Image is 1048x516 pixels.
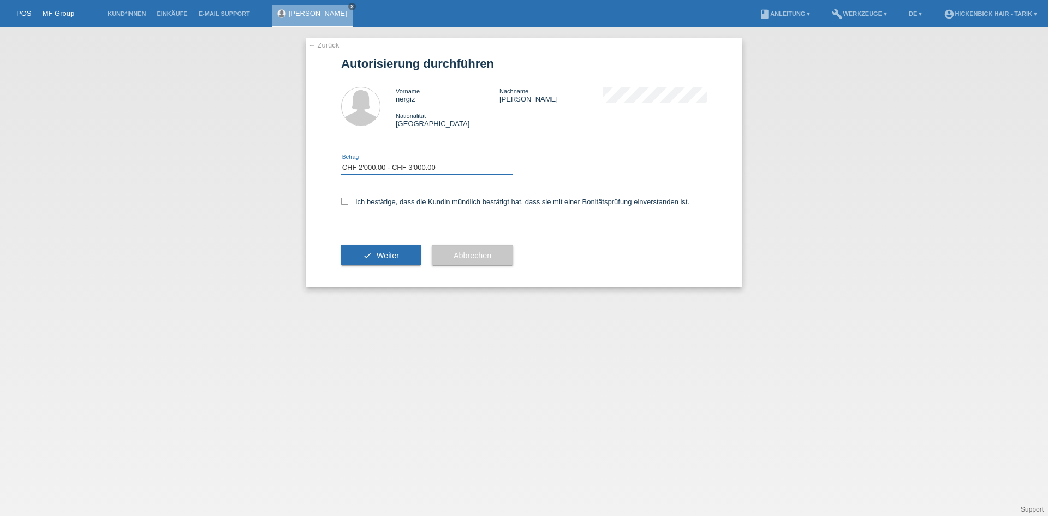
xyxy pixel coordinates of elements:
[341,245,421,266] button: check Weiter
[193,10,255,17] a: E-Mail Support
[759,9,770,20] i: book
[341,57,707,70] h1: Autorisierung durchführen
[754,10,815,17] a: bookAnleitung ▾
[903,10,927,17] a: DE ▾
[826,10,892,17] a: buildWerkzeuge ▾
[102,10,151,17] a: Kund*innen
[499,87,603,103] div: [PERSON_NAME]
[832,9,843,20] i: build
[396,87,499,103] div: nergiz
[16,9,74,17] a: POS — MF Group
[1021,506,1044,513] a: Support
[348,3,356,10] a: close
[151,10,193,17] a: Einkäufe
[308,41,339,49] a: ← Zurück
[363,251,372,260] i: check
[938,10,1043,17] a: account_circleHickenbick Hair - Tarik ▾
[341,198,689,206] label: Ich bestätige, dass die Kundin mündlich bestätigt hat, dass sie mit einer Bonitätsprüfung einvers...
[396,111,499,128] div: [GEOGRAPHIC_DATA]
[396,112,426,119] span: Nationalität
[454,251,491,260] span: Abbrechen
[944,9,955,20] i: account_circle
[396,88,420,94] span: Vorname
[499,88,528,94] span: Nachname
[289,9,347,17] a: [PERSON_NAME]
[377,251,399,260] span: Weiter
[349,4,355,9] i: close
[432,245,513,266] button: Abbrechen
